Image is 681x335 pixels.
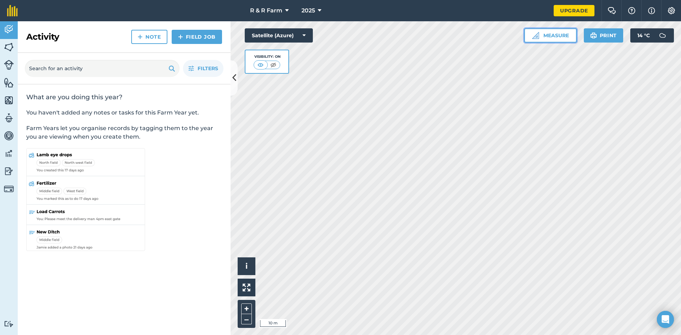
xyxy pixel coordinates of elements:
[168,64,175,73] img: svg+xml;base64,PHN2ZyB4bWxucz0iaHR0cDovL3d3dy53My5vcmcvMjAwMC9zdmciIHdpZHRoPSIxOSIgaGVpZ2h0PSIyNC...
[138,33,143,41] img: svg+xml;base64,PHN2ZyB4bWxucz0iaHR0cDovL3d3dy53My5vcmcvMjAwMC9zdmciIHdpZHRoPSIxNCIgaGVpZ2h0PSIyNC...
[4,166,14,177] img: svg+xml;base64,PD94bWwgdmVyc2lvbj0iMS4wIiBlbmNvZGluZz0idXRmLTgiPz4KPCEtLSBHZW5lcmF0b3I6IEFkb2JlIE...
[630,28,674,43] button: 14 °C
[7,5,18,16] img: fieldmargin Logo
[584,28,624,43] button: Print
[637,28,650,43] span: 14 ° C
[250,6,282,15] span: R & R Farm
[4,113,14,123] img: svg+xml;base64,PD94bWwgdmVyc2lvbj0iMS4wIiBlbmNvZGluZz0idXRmLTgiPz4KPCEtLSBHZW5lcmF0b3I6IEFkb2JlIE...
[667,7,676,14] img: A cog icon
[26,93,222,101] h2: What are you doing this year?
[554,5,594,16] a: Upgrade
[131,30,167,44] a: Note
[245,28,313,43] button: Satellite (Azure)
[241,314,252,324] button: –
[243,284,250,291] img: Four arrows, one pointing top left, one top right, one bottom right and the last bottom left
[608,7,616,14] img: Two speech bubbles overlapping with the left bubble in the forefront
[238,257,255,275] button: i
[301,6,315,15] span: 2025
[198,65,218,72] span: Filters
[26,31,59,43] h2: Activity
[4,184,14,194] img: svg+xml;base64,PD94bWwgdmVyc2lvbj0iMS4wIiBlbmNvZGluZz0idXRmLTgiPz4KPCEtLSBHZW5lcmF0b3I6IEFkb2JlIE...
[4,60,14,70] img: svg+xml;base64,PD94bWwgdmVyc2lvbj0iMS4wIiBlbmNvZGluZz0idXRmLTgiPz4KPCEtLSBHZW5lcmF0b3I6IEFkb2JlIE...
[590,31,597,40] img: svg+xml;base64,PHN2ZyB4bWxucz0iaHR0cDovL3d3dy53My5vcmcvMjAwMC9zdmciIHdpZHRoPSIxOSIgaGVpZ2h0PSIyNC...
[183,60,223,77] button: Filters
[4,148,14,159] img: svg+xml;base64,PD94bWwgdmVyc2lvbj0iMS4wIiBlbmNvZGluZz0idXRmLTgiPz4KPCEtLSBHZW5lcmF0b3I6IEFkb2JlIE...
[254,54,281,60] div: Visibility: On
[26,124,222,141] p: Farm Years let you organise records by tagging them to the year you are viewing when you create t...
[648,6,655,15] img: svg+xml;base64,PHN2ZyB4bWxucz0iaHR0cDovL3d3dy53My5vcmcvMjAwMC9zdmciIHdpZHRoPSIxNyIgaGVpZ2h0PSIxNy...
[532,32,539,39] img: Ruler icon
[524,28,577,43] button: Measure
[25,60,179,77] input: Search for an activity
[172,30,222,44] a: Field Job
[178,33,183,41] img: svg+xml;base64,PHN2ZyB4bWxucz0iaHR0cDovL3d3dy53My5vcmcvMjAwMC9zdmciIHdpZHRoPSIxNCIgaGVpZ2h0PSIyNC...
[245,262,248,270] span: i
[655,28,670,43] img: svg+xml;base64,PD94bWwgdmVyc2lvbj0iMS4wIiBlbmNvZGluZz0idXRmLTgiPz4KPCEtLSBHZW5lcmF0b3I6IEFkb2JlIE...
[4,77,14,88] img: svg+xml;base64,PHN2ZyB4bWxucz0iaHR0cDovL3d3dy53My5vcmcvMjAwMC9zdmciIHdpZHRoPSI1NiIgaGVpZ2h0PSI2MC...
[4,42,14,52] img: svg+xml;base64,PHN2ZyB4bWxucz0iaHR0cDovL3d3dy53My5vcmcvMjAwMC9zdmciIHdpZHRoPSI1NiIgaGVpZ2h0PSI2MC...
[241,303,252,314] button: +
[269,61,278,68] img: svg+xml;base64,PHN2ZyB4bWxucz0iaHR0cDovL3d3dy53My5vcmcvMjAwMC9zdmciIHdpZHRoPSI1MCIgaGVpZ2h0PSI0MC...
[256,61,265,68] img: svg+xml;base64,PHN2ZyB4bWxucz0iaHR0cDovL3d3dy53My5vcmcvMjAwMC9zdmciIHdpZHRoPSI1MCIgaGVpZ2h0PSI0MC...
[4,95,14,106] img: svg+xml;base64,PHN2ZyB4bWxucz0iaHR0cDovL3d3dy53My5vcmcvMjAwMC9zdmciIHdpZHRoPSI1NiIgaGVpZ2h0PSI2MC...
[657,311,674,328] div: Open Intercom Messenger
[4,24,14,35] img: svg+xml;base64,PD94bWwgdmVyc2lvbj0iMS4wIiBlbmNvZGluZz0idXRmLTgiPz4KPCEtLSBHZW5lcmF0b3I6IEFkb2JlIE...
[26,108,222,117] p: You haven't added any notes or tasks for this Farm Year yet.
[4,130,14,141] img: svg+xml;base64,PD94bWwgdmVyc2lvbj0iMS4wIiBlbmNvZGluZz0idXRmLTgiPz4KPCEtLSBHZW5lcmF0b3I6IEFkb2JlIE...
[627,7,636,14] img: A question mark icon
[4,320,14,327] img: svg+xml;base64,PD94bWwgdmVyc2lvbj0iMS4wIiBlbmNvZGluZz0idXRmLTgiPz4KPCEtLSBHZW5lcmF0b3I6IEFkb2JlIE...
